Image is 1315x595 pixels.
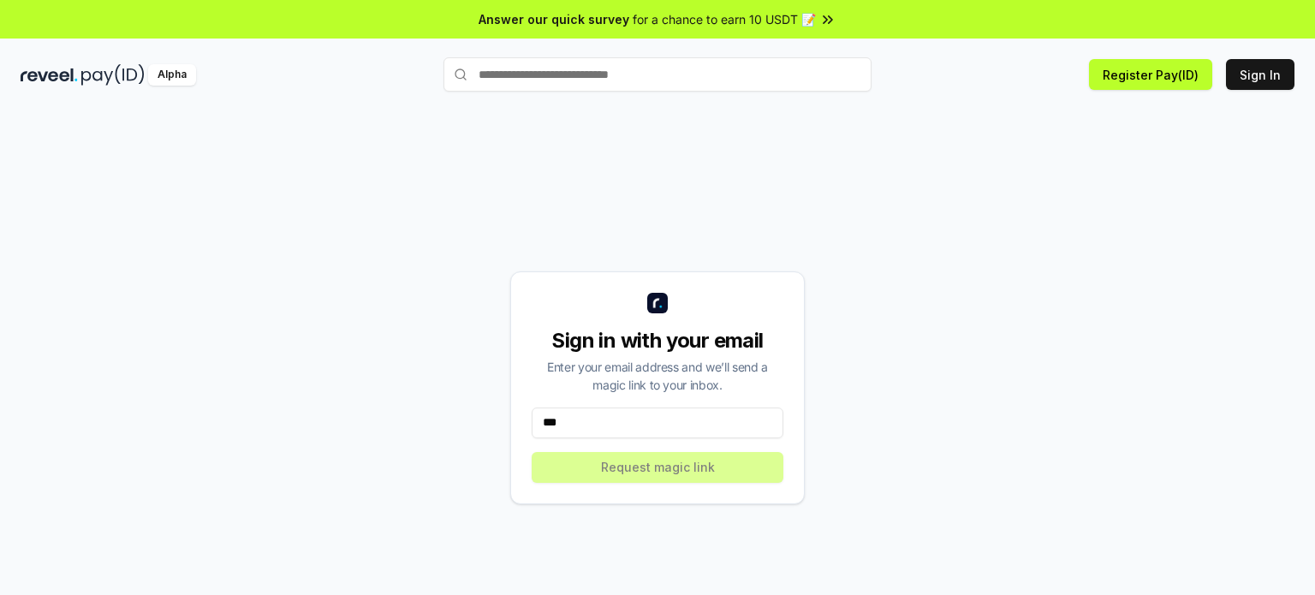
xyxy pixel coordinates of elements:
button: Sign In [1226,59,1294,90]
div: Sign in with your email [532,327,783,354]
div: Alpha [148,64,196,86]
span: for a chance to earn 10 USDT 📝 [633,10,816,28]
span: Answer our quick survey [479,10,629,28]
img: reveel_dark [21,64,78,86]
div: Enter your email address and we’ll send a magic link to your inbox. [532,358,783,394]
button: Register Pay(ID) [1089,59,1212,90]
img: pay_id [81,64,145,86]
img: logo_small [647,293,668,313]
